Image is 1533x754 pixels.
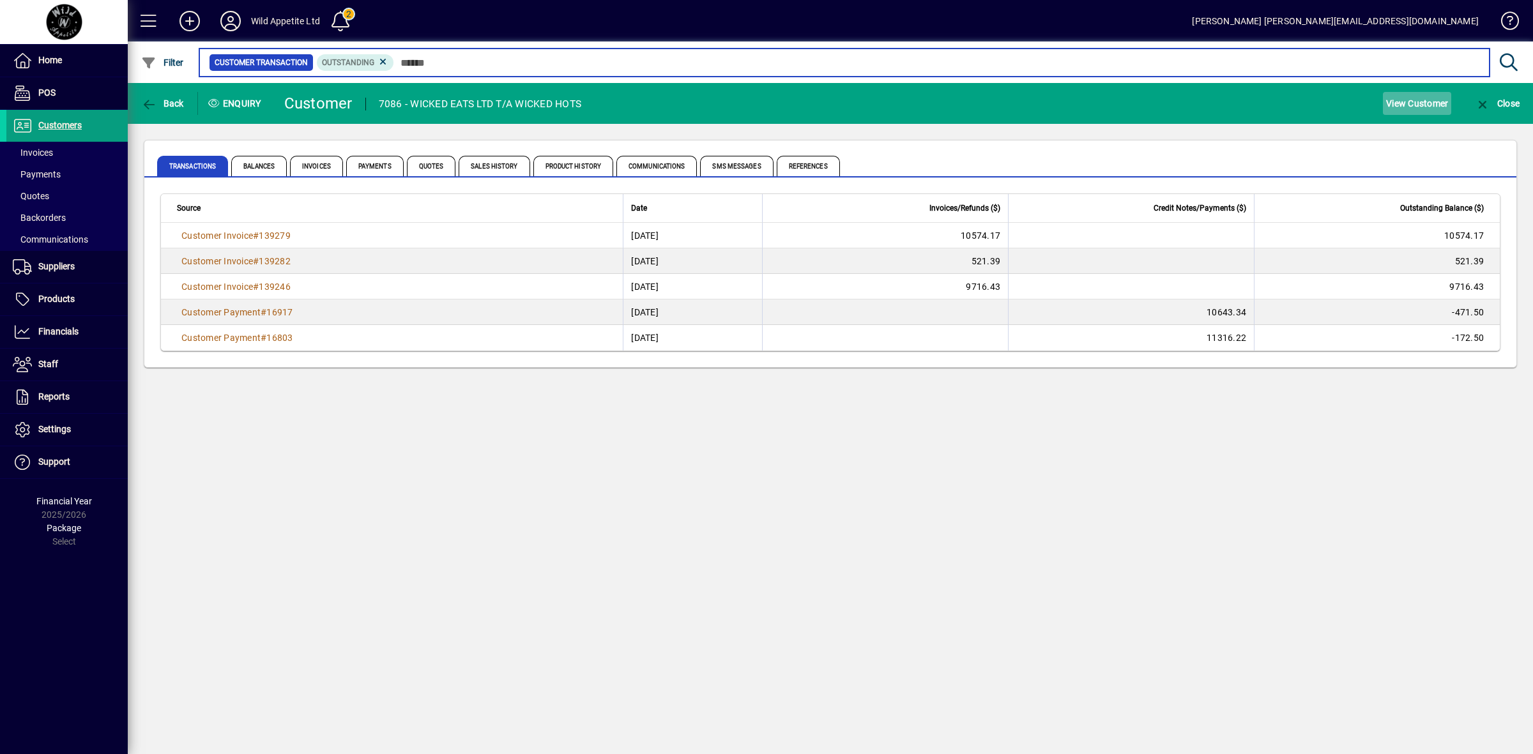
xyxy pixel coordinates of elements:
[1472,92,1523,115] button: Close
[407,156,456,176] span: Quotes
[253,230,259,241] span: #
[38,87,56,98] span: POS
[261,307,266,317] span: #
[1491,3,1517,44] a: Knowledge Base
[623,325,762,351] td: [DATE]
[6,77,128,109] a: POS
[1008,299,1254,325] td: 10643.34
[138,92,187,115] button: Back
[177,254,295,268] a: Customer Invoice#139282
[1192,11,1479,31] div: [PERSON_NAME] [PERSON_NAME][EMAIL_ADDRESS][DOMAIN_NAME]
[1383,92,1451,115] button: View Customer
[251,11,320,31] div: Wild Appetite Ltd
[1254,248,1500,274] td: 521.39
[379,94,582,114] div: 7086 - WICKED EATS LTD T/A WICKED HOTS
[6,207,128,229] a: Backorders
[290,156,343,176] span: Invoices
[38,55,62,65] span: Home
[762,223,1008,248] td: 10574.17
[1400,201,1484,215] span: Outstanding Balance ($)
[623,248,762,274] td: [DATE]
[929,201,1000,215] span: Invoices/Refunds ($)
[261,333,266,343] span: #
[762,248,1008,274] td: 521.39
[1254,299,1500,325] td: -471.50
[38,326,79,336] span: Financials
[266,333,293,343] span: 16803
[253,282,259,292] span: #
[1254,325,1500,351] td: -172.50
[1008,325,1254,351] td: 11316.22
[259,256,291,266] span: 139282
[6,316,128,348] a: Financials
[6,163,128,185] a: Payments
[47,523,81,533] span: Package
[6,283,128,315] a: Products
[215,56,308,69] span: Customer Transaction
[623,223,762,248] td: [DATE]
[6,446,128,478] a: Support
[177,280,295,294] a: Customer Invoice#139246
[6,251,128,283] a: Suppliers
[6,185,128,207] a: Quotes
[777,156,840,176] span: References
[631,201,754,215] div: Date
[6,142,128,163] a: Invoices
[317,54,394,71] mat-chip: Outstanding Status: Outstanding
[6,381,128,413] a: Reports
[141,98,184,109] span: Back
[181,333,261,343] span: Customer Payment
[259,282,291,292] span: 139246
[13,191,49,201] span: Quotes
[259,230,291,241] span: 139279
[128,92,198,115] app-page-header-button: Back
[623,299,762,325] td: [DATE]
[141,57,184,68] span: Filter
[1461,92,1533,115] app-page-header-button: Close enquiry
[181,230,253,241] span: Customer Invoice
[13,213,66,223] span: Backorders
[13,147,53,158] span: Invoices
[533,156,614,176] span: Product History
[157,156,228,176] span: Transactions
[36,496,92,506] span: Financial Year
[38,359,58,369] span: Staff
[210,10,251,33] button: Profile
[38,294,75,304] span: Products
[13,234,88,245] span: Communications
[616,156,697,176] span: Communications
[177,305,298,319] a: Customer Payment#16917
[38,391,70,402] span: Reports
[181,307,261,317] span: Customer Payment
[1154,201,1246,215] span: Credit Notes/Payments ($)
[284,93,353,114] div: Customer
[181,256,253,266] span: Customer Invoice
[1254,274,1500,299] td: 9716.43
[322,58,374,67] span: Outstanding
[177,229,295,243] a: Customer Invoice#139279
[6,414,128,446] a: Settings
[177,201,201,215] span: Source
[346,156,404,176] span: Payments
[198,93,275,114] div: Enquiry
[6,349,128,381] a: Staff
[631,201,647,215] span: Date
[177,331,298,345] a: Customer Payment#16803
[623,274,762,299] td: [DATE]
[38,424,71,434] span: Settings
[459,156,530,176] span: Sales History
[13,169,61,179] span: Payments
[762,274,1008,299] td: 9716.43
[700,156,773,176] span: SMS Messages
[1254,223,1500,248] td: 10574.17
[138,51,187,74] button: Filter
[181,282,253,292] span: Customer Invoice
[266,307,293,317] span: 16917
[253,256,259,266] span: #
[1475,98,1520,109] span: Close
[38,120,82,130] span: Customers
[38,261,75,271] span: Suppliers
[231,156,287,176] span: Balances
[6,229,128,250] a: Communications
[38,456,70,467] span: Support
